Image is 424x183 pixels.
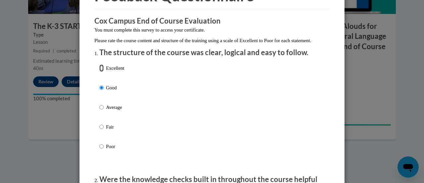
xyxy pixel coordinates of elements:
[94,37,330,44] p: Please rate the course content and structure of the training using a scale of Excellent to Poor f...
[99,47,325,58] p: The structure of the course was clear, logical and easy to follow.
[106,84,124,91] p: Good
[106,143,124,150] p: Poor
[99,143,104,150] input: Poor
[106,104,124,111] p: Average
[94,16,330,26] h3: Cox Campus End of Course Evaluation
[94,26,330,34] p: You must complete this survey to access your certificate.
[99,104,104,111] input: Average
[106,123,124,131] p: Fair
[99,123,104,131] input: Fair
[99,64,104,72] input: Excellent
[99,84,104,91] input: Good
[106,64,124,72] p: Excellent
